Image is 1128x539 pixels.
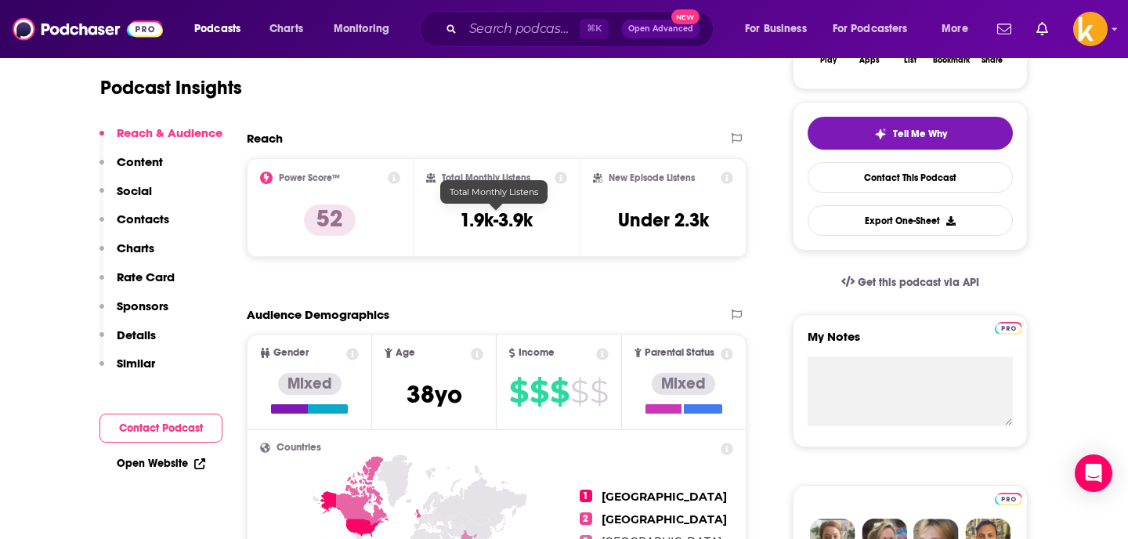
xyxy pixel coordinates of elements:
[450,186,538,197] span: Total Monthly Listens
[435,11,728,47] div: Search podcasts, credits, & more...
[99,356,155,385] button: Similar
[269,18,303,40] span: Charts
[808,329,1013,356] label: My Notes
[323,16,410,42] button: open menu
[580,19,609,39] span: ⌘ K
[808,205,1013,236] button: Export One-Sheet
[671,9,700,24] span: New
[618,208,709,232] h3: Under 2.3k
[652,373,715,395] div: Mixed
[99,125,222,154] button: Reach & Audience
[117,298,168,313] p: Sponsors
[893,128,947,140] span: Tell Me Why
[279,172,340,183] h2: Power Score™
[822,16,931,42] button: open menu
[609,172,695,183] h2: New Episode Listens
[580,490,592,502] span: 1
[117,154,163,169] p: Content
[99,183,152,212] button: Social
[396,348,415,358] span: Age
[808,162,1013,193] a: Contact This Podcast
[117,241,154,255] p: Charts
[117,356,155,371] p: Similar
[99,241,154,269] button: Charts
[1073,12,1108,46] img: User Profile
[931,16,988,42] button: open menu
[463,16,580,42] input: Search podcasts, credits, & more...
[991,16,1018,42] a: Show notifications dropdown
[442,172,530,183] h2: Total Monthly Listens
[277,443,321,453] span: Countries
[1030,16,1054,42] a: Show notifications dropdown
[570,379,588,404] span: $
[99,414,222,443] button: Contact Podcast
[874,128,887,140] img: tell me why sparkle
[628,25,693,33] span: Open Advanced
[1073,12,1108,46] span: Logged in as sshawan
[100,76,242,99] h1: Podcast Insights
[99,212,169,241] button: Contacts
[194,18,240,40] span: Podcasts
[550,379,569,404] span: $
[13,14,163,44] img: Podchaser - Follow, Share and Rate Podcasts
[99,327,156,356] button: Details
[117,125,222,140] p: Reach & Audience
[858,276,979,289] span: Get this podcast via API
[1073,12,1108,46] button: Show profile menu
[602,490,727,504] span: [GEOGRAPHIC_DATA]
[580,512,592,525] span: 2
[247,307,389,322] h2: Audience Demographics
[530,379,548,404] span: $
[734,16,826,42] button: open menu
[117,269,175,284] p: Rate Card
[933,56,970,65] div: Bookmark
[183,16,261,42] button: open menu
[460,208,533,232] h3: 1.9k-3.9k
[745,18,807,40] span: For Business
[808,117,1013,150] button: tell me why sparkleTell Me Why
[859,56,880,65] div: Apps
[602,512,727,526] span: [GEOGRAPHIC_DATA]
[278,373,342,395] div: Mixed
[259,16,313,42] a: Charts
[117,457,205,470] a: Open Website
[117,183,152,198] p: Social
[995,490,1022,505] a: Pro website
[829,263,992,302] a: Get this podcast via API
[820,56,837,65] div: Play
[273,348,309,358] span: Gender
[982,56,1003,65] div: Share
[645,348,714,358] span: Parental Status
[334,18,389,40] span: Monitoring
[904,56,916,65] div: List
[304,204,356,236] p: 52
[995,493,1022,505] img: Podchaser Pro
[117,212,169,226] p: Contacts
[117,327,156,342] p: Details
[99,298,168,327] button: Sponsors
[1075,454,1112,492] div: Open Intercom Messenger
[99,269,175,298] button: Rate Card
[99,154,163,183] button: Content
[995,322,1022,335] img: Podchaser Pro
[519,348,555,358] span: Income
[621,20,700,38] button: Open AdvancedNew
[247,131,283,146] h2: Reach
[590,379,608,404] span: $
[942,18,968,40] span: More
[833,18,908,40] span: For Podcasters
[995,320,1022,335] a: Pro website
[407,379,462,410] span: 38 yo
[509,379,528,404] span: $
